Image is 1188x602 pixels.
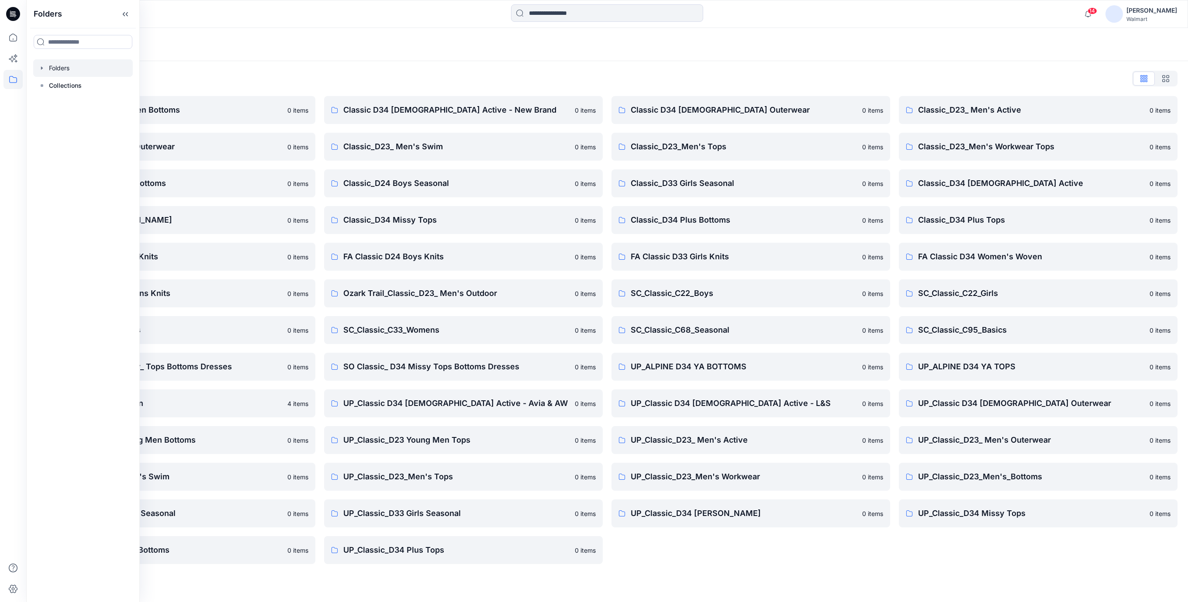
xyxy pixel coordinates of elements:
[37,426,315,454] a: UP_Classic_D23 Young Men Bottoms0 items
[862,362,883,372] p: 0 items
[324,463,603,491] a: UP_Classic_D23_Men's Tops0 items
[324,96,603,124] a: Classic D34 [DEMOGRAPHIC_DATA] Active - New Brand0 items
[56,544,282,556] p: UP_Classic_D34 Plus Bottoms
[56,324,282,336] p: SC_Classic_C23_Mens
[575,546,596,555] p: 0 items
[899,169,1178,197] a: Classic_D34 [DEMOGRAPHIC_DATA] Active0 items
[37,243,315,271] a: FA Classic D23 Mens Knits0 items
[575,179,596,188] p: 0 items
[1126,16,1177,22] div: Walmart
[49,80,82,91] p: Collections
[56,251,282,263] p: FA Classic D23 Mens Knits
[287,326,308,335] p: 0 items
[862,216,883,225] p: 0 items
[1150,362,1171,372] p: 0 items
[1150,179,1171,188] p: 0 items
[899,206,1178,234] a: Classic_D34 Plus Tops0 items
[575,252,596,261] p: 0 items
[631,287,857,299] p: SC_Classic_C22_Boys
[343,434,570,446] p: UP_Classic_D23 Young Men Tops
[324,133,603,161] a: Classic_D23_ Men's Swim0 items
[862,326,883,335] p: 0 items
[611,389,890,417] a: UP_Classic D34 [DEMOGRAPHIC_DATA] Active - L&S0 items
[918,251,1144,263] p: FA Classic D34 Women's Woven
[343,214,570,226] p: Classic_D34 Missy Tops
[1150,472,1171,482] p: 0 items
[611,279,890,307] a: SC_Classic_C22_Boys0 items
[611,499,890,527] a: UP_Classic_D34 [PERSON_NAME]0 items
[343,251,570,263] p: FA Classic D24 Boys Knits
[631,214,857,226] p: Classic_D34 Plus Bottoms
[1088,7,1097,14] span: 14
[918,287,1144,299] p: SC_Classic_C22_Girls
[1150,252,1171,261] p: 0 items
[862,179,883,188] p: 0 items
[899,279,1178,307] a: SC_Classic_C22_Girls0 items
[324,536,603,564] a: UP_Classic_D34 Plus Tops0 items
[287,179,308,188] p: 0 items
[287,362,308,372] p: 0 items
[611,96,890,124] a: Classic D34 [DEMOGRAPHIC_DATA] Outerwear0 items
[37,536,315,564] a: UP_Classic_D34 Plus Bottoms0 items
[37,169,315,197] a: Classic_D23_Men's_Bottoms0 items
[287,436,308,445] p: 0 items
[1105,5,1123,23] img: avatar
[918,141,1144,153] p: Classic_D23_Men's Workwear Tops
[631,507,857,519] p: UP_Classic_D34 [PERSON_NAME]
[343,544,570,556] p: UP_Classic_D34 Plus Tops
[37,389,315,417] a: UP_Classic D24 Tween4 items
[37,463,315,491] a: UP_Classic_D23_ Men's Swim0 items
[324,316,603,344] a: SC_Classic_C33_Womens0 items
[1150,326,1171,335] p: 0 items
[1150,142,1171,151] p: 0 items
[1150,216,1171,225] p: 0 items
[324,279,603,307] a: Ozark Trail_Classic_D23_ Men's Outdoor0 items
[575,106,596,115] p: 0 items
[1150,509,1171,518] p: 0 items
[899,499,1178,527] a: UP_Classic_D34 Missy Tops0 items
[575,142,596,151] p: 0 items
[287,106,308,115] p: 0 items
[37,206,315,234] a: Classic_D34 [PERSON_NAME]0 items
[343,324,570,336] p: SC_Classic_C33_Womens
[343,471,570,483] p: UP_Classic_D23_Men's Tops
[575,216,596,225] p: 0 items
[324,353,603,381] a: SO Classic_ D34 Missy Tops Bottoms Dresses0 items
[575,289,596,298] p: 0 items
[37,279,315,307] a: FA Classic D34 Womens Knits0 items
[287,252,308,261] p: 0 items
[56,287,282,299] p: FA Classic D34 Womens Knits
[343,177,570,189] p: Classic_D24 Boys Seasonal
[631,324,857,336] p: SC_Classic_C68_Seasonal
[918,397,1144,409] p: UP_Classic D34 [DEMOGRAPHIC_DATA] Outerwear
[56,361,282,373] p: Scoop _ Classic Missy_ Tops Bottoms Dresses
[37,96,315,124] a: Classic D23 Young Men Bottoms0 items
[918,361,1144,373] p: UP_ALPINE D34 YA TOPS
[862,252,883,261] p: 0 items
[1150,106,1171,115] p: 0 items
[287,546,308,555] p: 0 items
[343,397,570,409] p: UP_Classic D34 [DEMOGRAPHIC_DATA] Active - Avia & AW
[37,353,315,381] a: Scoop _ Classic Missy_ Tops Bottoms Dresses0 items
[56,104,282,116] p: Classic D23 Young Men Bottoms
[56,177,282,189] p: Classic_D23_Men's_Bottoms
[918,104,1144,116] p: Classic_D23_ Men's Active
[37,499,315,527] a: UP_Classic_D24 Boys Seasonal0 items
[575,509,596,518] p: 0 items
[918,177,1144,189] p: Classic_D34 [DEMOGRAPHIC_DATA] Active
[343,507,570,519] p: UP_Classic_D33 Girls Seasonal
[1126,5,1177,16] div: [PERSON_NAME]
[287,289,308,298] p: 0 items
[56,397,282,409] p: UP_Classic D24 Tween
[343,287,570,299] p: Ozark Trail_Classic_D23_ Men's Outdoor
[37,133,315,161] a: Classic_D23_ Men's Outerwear0 items
[918,507,1144,519] p: UP_Classic_D34 Missy Tops
[56,471,282,483] p: UP_Classic_D23_ Men's Swim
[899,463,1178,491] a: UP_Classic_D23_Men's_Bottoms0 items
[899,133,1178,161] a: Classic_D23_Men's Workwear Tops0 items
[324,206,603,234] a: Classic_D34 Missy Tops0 items
[899,353,1178,381] a: UP_ALPINE D34 YA TOPS0 items
[862,472,883,482] p: 0 items
[37,316,315,344] a: SC_Classic_C23_Mens0 items
[324,499,603,527] a: UP_Classic_D33 Girls Seasonal0 items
